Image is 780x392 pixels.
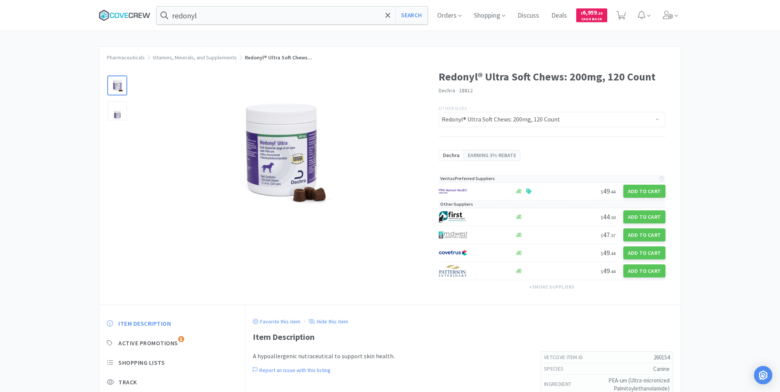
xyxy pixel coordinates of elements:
span: $ [581,11,583,16]
button: Add to Cart [623,228,665,241]
span: . 44 [610,269,616,274]
span: $ [601,233,603,238]
span: $ [601,215,603,220]
span: · [456,87,458,94]
img: 77fca1acd8b6420a9015268ca798ef17_1.png [439,247,467,259]
button: Add to Cart [623,246,665,259]
span: 28812 [459,87,473,94]
span: Cash Back [581,17,603,22]
span: 44 [601,212,616,221]
span: 1 [178,336,184,342]
p: Report an issue with this listing [257,367,331,374]
button: Add to Cart [623,264,665,277]
div: Item Description [253,330,673,344]
img: 67d67680309e4a0bb49a5ff0391dcc42_6.png [439,211,467,223]
h6: Species [544,365,570,373]
img: f6b2451649754179b5b4e0c70c3f7cb0_2.png [439,185,467,197]
img: a616c4c7d9f141d1b9cec54b3a8c513c_340159.jpg [204,76,357,229]
a: DechraEarning 3% rebate [439,150,520,161]
span: Active Promotions [118,339,178,347]
span: . 57 [610,233,616,238]
a: Discuss [515,12,542,19]
p: Other Suppliers [440,200,473,208]
h1: Redonyl® Ultra Soft Chews: 200mg, 120 Count [439,68,666,85]
span: $ [601,269,603,274]
button: Add to Cart [623,210,665,223]
input: Search by item, sku, manufacturer, ingredient, size... [157,7,428,24]
p: Hide this item [315,318,348,325]
p: Favorite this item [258,318,300,325]
span: 6,959 [581,9,603,16]
p: Veritas Preferred Suppliers [440,175,495,182]
button: Search [395,7,427,24]
img: f5e969b455434c6296c6d81ef179fa71_3.png [439,265,467,277]
a: Pharmaceuticals [107,54,145,61]
span: Redonyl® Ultra Soft Chews... [245,54,312,61]
a: Vitamins, Minerals, and Supplements [153,54,237,61]
span: $ [601,251,603,256]
img: 4dd14cff54a648ac9e977f0c5da9bc2e_5.png [439,229,467,241]
a: Deals [548,12,570,19]
span: . 20 [597,11,603,16]
span: Shopping Lists [118,359,165,367]
p: A hypoallergenic nutraceutical to support skin health. [253,351,526,361]
span: Earning 3% rebate [468,151,516,159]
a: Dechra [439,87,456,94]
span: . 44 [610,251,616,256]
span: Dechra [443,151,460,159]
span: . 50 [610,215,616,220]
span: 49 [601,248,616,257]
span: Item Description [118,320,171,328]
h5: Canine [570,365,670,373]
div: Open Intercom Messenger [754,366,772,384]
h5: 260154 [589,353,670,361]
h6: Vetcove Item Id [544,354,589,361]
button: Add to Cart [623,185,665,198]
span: 49 [601,266,616,275]
div: · [304,317,305,326]
span: Track [118,378,137,386]
button: +3more suppliers [525,282,578,292]
span: 47 [601,230,616,239]
p: Other Sizes [439,105,666,112]
span: $ [601,189,603,195]
span: . 44 [610,189,616,195]
span: 49 [601,187,616,195]
a: $6,959.20Cash Back [576,5,607,26]
h6: ingredient [544,381,577,388]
